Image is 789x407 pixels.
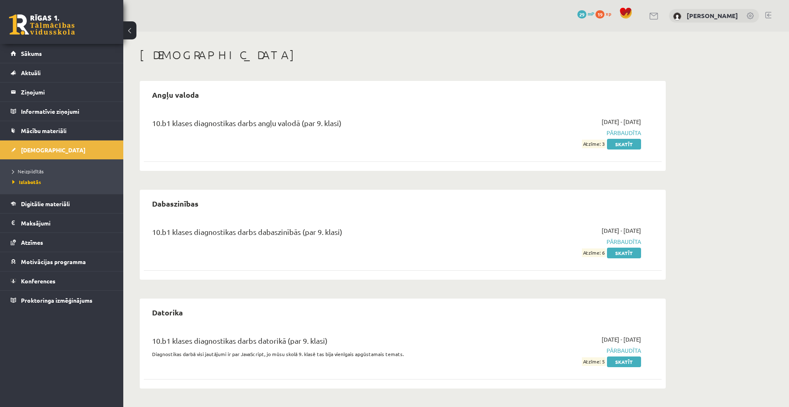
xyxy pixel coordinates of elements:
[21,258,86,265] span: Motivācijas programma
[152,117,474,133] div: 10.b1 klases diagnostikas darbs angļu valodā (par 9. klasi)
[577,10,586,18] span: 29
[144,303,191,322] h2: Datorika
[11,233,113,252] a: Atzīmes
[11,83,113,101] a: Ziņojumi
[577,10,594,17] a: 29 mP
[12,179,41,185] span: Izlabotās
[607,248,641,258] a: Skatīt
[21,200,70,207] span: Digitālie materiāli
[12,168,115,175] a: Neizpildītās
[602,226,641,235] span: [DATE] - [DATE]
[602,335,641,344] span: [DATE] - [DATE]
[11,252,113,271] a: Motivācijas programma
[21,146,85,154] span: [DEMOGRAPHIC_DATA]
[607,356,641,367] a: Skatīt
[144,194,207,213] h2: Dabaszinības
[152,226,474,241] div: 10.b1 klases diagnostikas darbs dabaszinībās (par 9. klasi)
[140,48,666,62] h1: [DEMOGRAPHIC_DATA]
[595,10,604,18] span: 19
[687,11,738,20] a: [PERSON_NAME]
[12,168,44,175] span: Neizpildītās
[486,237,641,246] span: Pārbaudīta
[9,14,75,35] a: Rīgas 1. Tālmācības vidusskola
[21,69,41,76] span: Aktuāli
[21,277,55,285] span: Konferences
[11,102,113,121] a: Informatīvie ziņojumi
[21,102,113,121] legend: Informatīvie ziņojumi
[582,357,606,366] span: Atzīme: 5
[582,140,606,148] span: Atzīme: 3
[11,291,113,310] a: Proktoringa izmēģinājums
[486,346,641,355] span: Pārbaudīta
[11,194,113,213] a: Digitālie materiāli
[582,248,606,257] span: Atzīme: 6
[607,139,641,149] a: Skatīt
[595,10,615,17] a: 19 xp
[144,85,207,104] h2: Angļu valoda
[152,350,474,358] p: Diagnostikas darbā visi jautājumi ir par JavaScript, jo mūsu skolā 9. klasē tas bija vienīgais ap...
[152,335,474,350] div: 10.b1 klases diagnostikas darbs datorikā (par 9. klasi)
[588,10,594,17] span: mP
[11,140,113,159] a: [DEMOGRAPHIC_DATA]
[673,12,681,21] img: Stepans Grigorjevs
[606,10,611,17] span: xp
[486,129,641,137] span: Pārbaudīta
[21,239,43,246] span: Atzīmes
[11,121,113,140] a: Mācību materiāli
[11,63,113,82] a: Aktuāli
[21,297,92,304] span: Proktoringa izmēģinājums
[11,44,113,63] a: Sākums
[21,83,113,101] legend: Ziņojumi
[602,117,641,126] span: [DATE] - [DATE]
[11,271,113,290] a: Konferences
[12,178,115,186] a: Izlabotās
[21,214,113,232] legend: Maksājumi
[21,127,67,134] span: Mācību materiāli
[21,50,42,57] span: Sākums
[11,214,113,232] a: Maksājumi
